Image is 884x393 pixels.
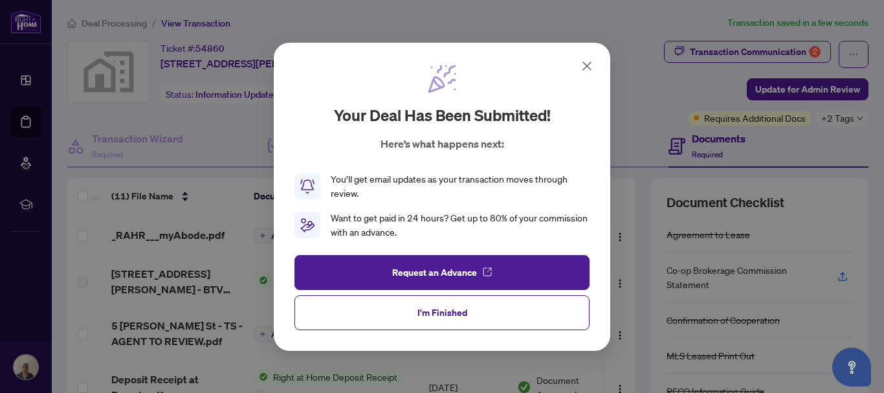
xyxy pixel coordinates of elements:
div: You’ll get email updates as your transaction moves through review. [331,172,590,201]
button: I'm Finished [294,295,590,330]
p: Here’s what happens next: [381,136,504,152]
h2: Your deal has been submitted! [334,105,551,126]
span: I'm Finished [417,302,467,322]
div: Want to get paid in 24 hours? Get up to 80% of your commission with an advance. [331,211,590,240]
button: Open asap [832,348,871,387]
button: Request an Advance [294,254,590,289]
span: Request an Advance [392,262,477,282]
